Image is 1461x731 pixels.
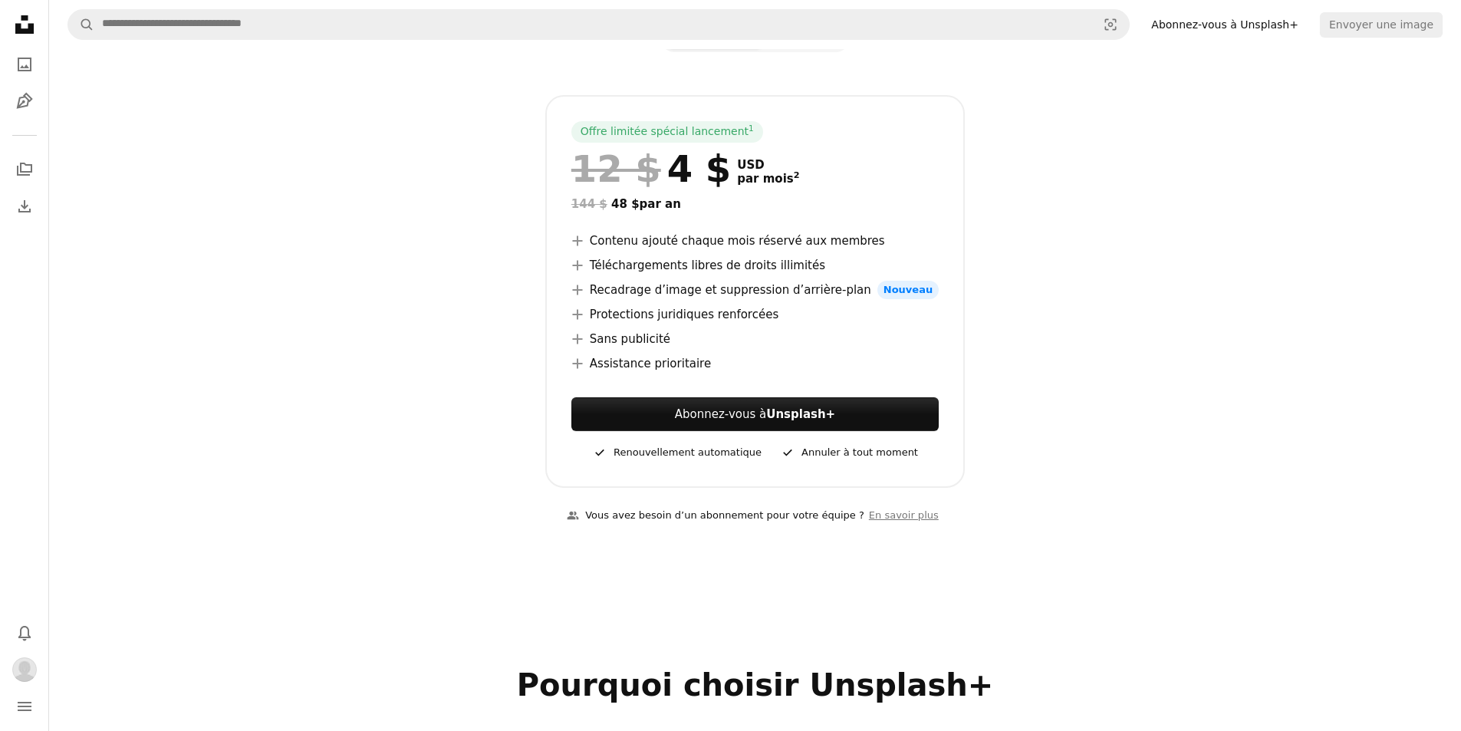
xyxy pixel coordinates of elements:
button: Notifications [9,617,40,648]
button: Profil [9,654,40,685]
div: Renouvellement automatique [592,443,762,462]
a: Photos [9,49,40,80]
li: Assistance prioritaire [571,354,939,373]
a: 1 [745,124,757,140]
button: Rechercher sur Unsplash [68,10,94,39]
li: Protections juridiques renforcées [571,305,939,324]
div: 48 $ par an [571,195,939,213]
div: Vous avez besoin d’un abonnement pour votre équipe ? [567,508,864,524]
button: Menu [9,691,40,722]
span: 12 $ [571,149,661,189]
li: Sans publicité [571,330,939,348]
span: par mois [737,172,799,186]
a: 2 [791,172,803,186]
form: Rechercher des visuels sur tout le site [67,9,1130,40]
li: Contenu ajouté chaque mois réservé aux membres [571,232,939,250]
h2: Pourquoi choisir Unsplash+ [262,667,1249,703]
div: 4 $ [571,149,731,189]
a: Abonnez-vous à Unsplash+ [1142,12,1308,37]
a: Illustrations [9,86,40,117]
span: 144 $ [571,197,607,211]
a: En savoir plus [864,503,943,528]
img: Avatar de l’utilisateur latienvilla vn [12,657,37,682]
li: Recadrage d’image et suppression d’arrière-plan [571,281,939,299]
button: Recherche de visuels [1092,10,1129,39]
a: Accueil — Unsplash [9,9,40,43]
a: Abonnez-vous àUnsplash+ [571,397,939,431]
a: Historique de téléchargement [9,191,40,222]
li: Téléchargements libres de droits illimités [571,256,939,275]
span: USD [737,158,799,172]
sup: 2 [794,170,800,180]
strong: Unsplash+ [766,407,835,421]
button: Envoyer une image [1320,12,1443,37]
div: Annuler à tout moment [780,443,918,462]
sup: 1 [749,123,754,133]
span: Nouveau [877,281,939,299]
a: Collections [9,154,40,185]
div: Offre limitée spécial lancement [571,121,763,143]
